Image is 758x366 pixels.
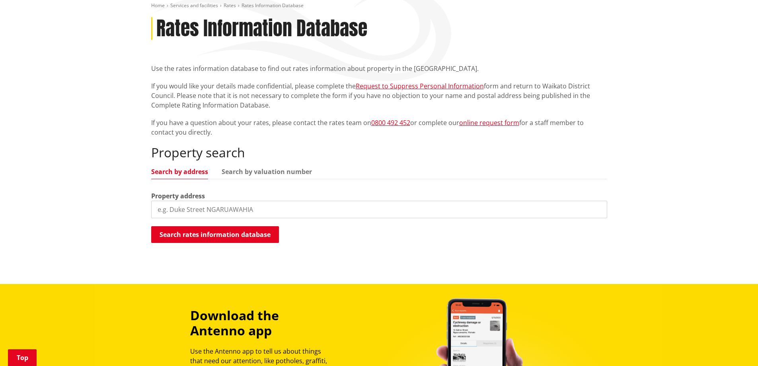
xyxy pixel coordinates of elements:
button: Search rates information database [151,226,279,243]
a: Home [151,2,165,9]
a: Top [8,349,37,366]
a: Search by valuation number [222,168,312,175]
a: Services and facilities [170,2,218,9]
a: Search by address [151,168,208,175]
p: If you have a question about your rates, please contact the rates team on or complete our for a s... [151,118,607,137]
h1: Rates Information Database [156,17,367,40]
nav: breadcrumb [151,2,607,9]
a: Request to Suppress Personal Information [356,82,484,90]
input: e.g. Duke Street NGARUAWAHIA [151,201,607,218]
p: Use the rates information database to find out rates information about property in the [GEOGRAPHI... [151,64,607,73]
h2: Property search [151,145,607,160]
p: If you would like your details made confidential, please complete the form and return to Waikato ... [151,81,607,110]
h3: Download the Antenno app [190,308,334,339]
a: 0800 492 452 [371,118,410,127]
span: Rates Information Database [242,2,304,9]
label: Property address [151,191,205,201]
a: online request form [459,118,519,127]
a: Rates [224,2,236,9]
iframe: Messenger Launcher [721,333,750,361]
